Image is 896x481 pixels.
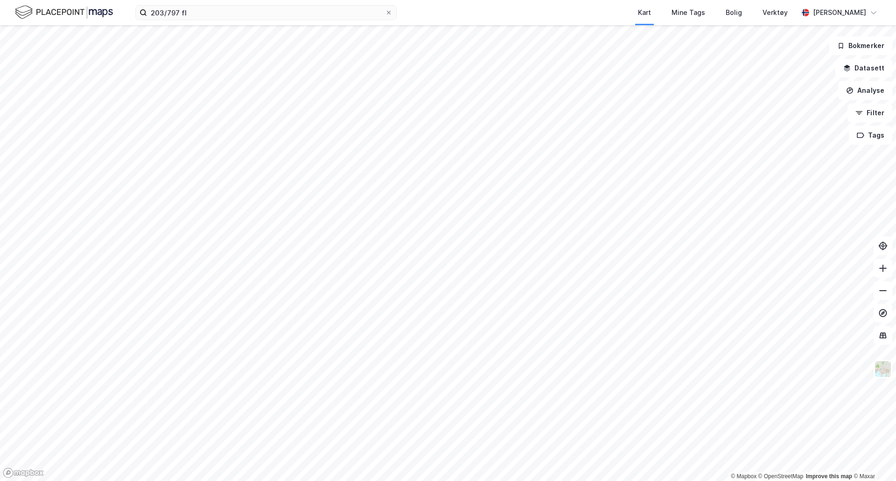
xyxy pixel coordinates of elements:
[672,7,705,18] div: Mine Tags
[763,7,788,18] div: Verktøy
[835,59,892,77] button: Datasett
[638,7,651,18] div: Kart
[849,436,896,481] div: Kontrollprogram for chat
[731,473,756,480] a: Mapbox
[849,436,896,481] iframe: Chat Widget
[874,360,892,378] img: Z
[849,126,892,145] button: Tags
[847,104,892,122] button: Filter
[147,6,385,20] input: Søk på adresse, matrikkel, gårdeiere, leietakere eller personer
[758,473,804,480] a: OpenStreetMap
[806,473,852,480] a: Improve this map
[829,36,892,55] button: Bokmerker
[813,7,866,18] div: [PERSON_NAME]
[726,7,742,18] div: Bolig
[838,81,892,100] button: Analyse
[3,467,44,478] a: Mapbox homepage
[15,4,113,21] img: logo.f888ab2527a4732fd821a326f86c7f29.svg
